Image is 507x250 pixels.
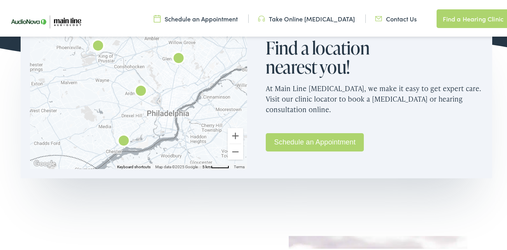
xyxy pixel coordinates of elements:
img: utility icon [375,13,382,21]
button: Keyboard shortcuts [117,163,151,168]
div: Main Line Audiology by AudioNova [128,78,153,103]
span: Map data ©2025 Google [155,163,198,167]
button: Zoom in [228,127,243,142]
a: Take Online [MEDICAL_DATA] [258,13,355,21]
div: Main Line Audiology by AudioNova [86,33,111,58]
button: Map Scale: 5 km per 43 pixels [200,162,232,167]
img: utility icon [258,13,265,21]
span: 5 km [202,163,211,167]
a: Schedule an Appointment [154,13,238,21]
h2: Find a location nearest you! [266,37,390,75]
a: Open this area in Google Maps (opens a new window) [32,157,58,167]
div: AudioNova [166,45,191,70]
button: Zoom out [228,143,243,158]
img: utility icon [154,13,161,21]
a: Contact Us [375,13,417,21]
img: Google [32,157,58,167]
div: Main Line Audiology by AudioNova [111,128,136,153]
p: At Main Line [MEDICAL_DATA], we make it easy to get expert care. Visit our clinic locator to book... [266,75,483,119]
a: Schedule an Appointment [266,132,364,150]
a: Terms (opens in new tab) [234,163,245,167]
